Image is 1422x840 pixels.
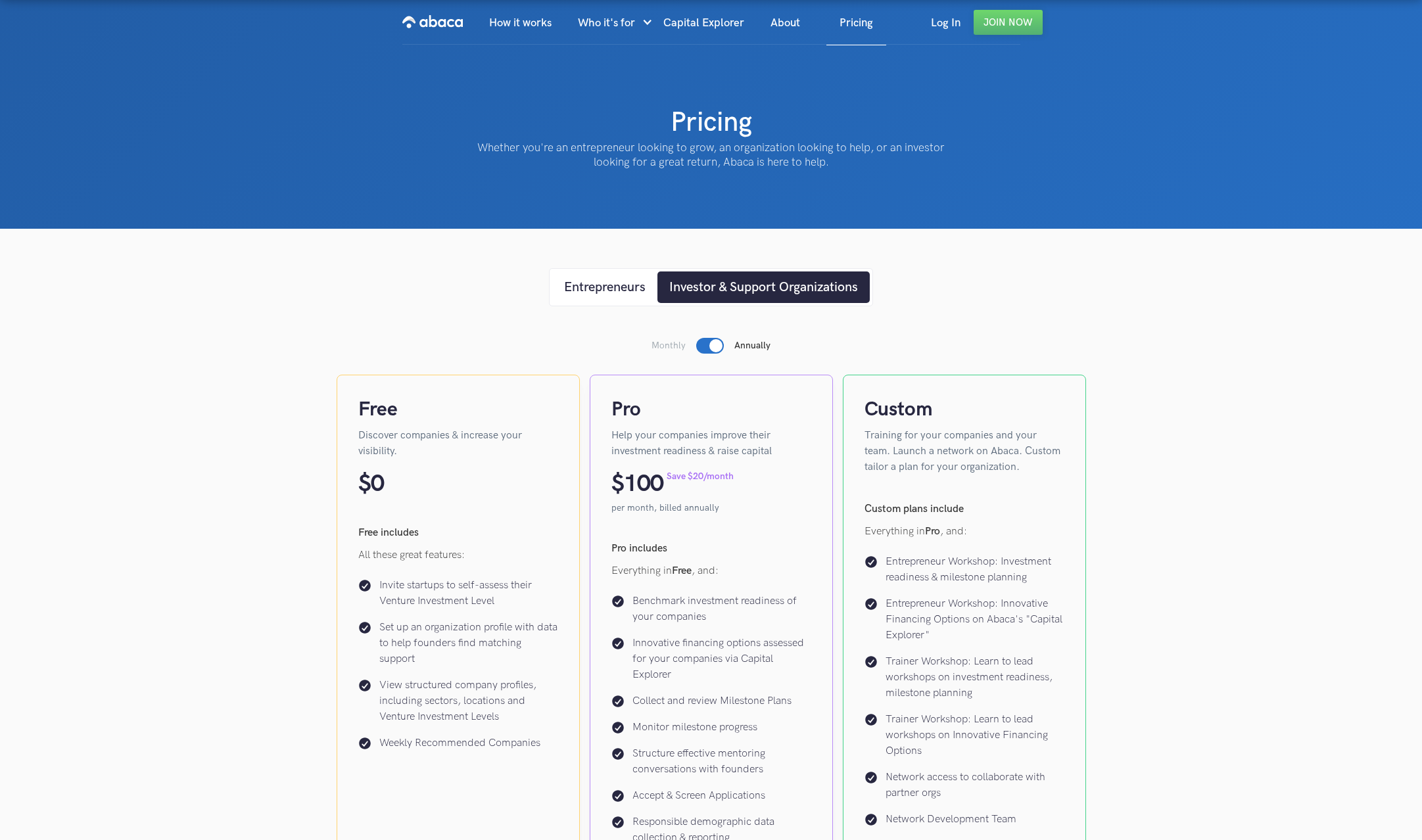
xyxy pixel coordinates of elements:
p: Collect and review Milestone Plans [632,693,792,709]
p: Whether you're an entrepreneur looking to grow, an organization looking to help, or an investor l... [468,141,955,170]
p: Annually [734,339,770,352]
p: Everything in , and: [865,524,1064,540]
div: Who it's for [578,1,650,45]
p: Network Development Team [886,812,1016,828]
div: Investor & Support Organizations [669,277,858,297]
p: Trainer Workshop: Learn to lead workshops on investment readiness, milestone planning [886,654,1064,701]
a: home [402,1,463,44]
p: Help your companies improve their investment readiness & raise capital [611,428,811,459]
img: Abaca logo [402,11,463,32]
a: Pricing [826,1,886,45]
p: Entrepreneur Workshop: Investment readiness & milestone planning [886,554,1064,586]
img: Check icon [611,595,625,608]
p: $ [611,470,624,499]
strong: Free [672,565,692,577]
a: Capital Explorer [650,1,757,45]
p: Structure effective mentoring conversations with founders [632,746,811,778]
p: Invite startups to self-assess their Venture Investment Level [379,578,558,609]
strong: includes [629,542,667,555]
p: Entrepreneur Workshop: Innovative Financing Options on Abaca's "Capital Explorer" [886,596,1064,643]
img: Check icon [611,695,625,708]
p: Monitor milestone progress [632,720,757,735]
img: Check icon [611,637,625,650]
img: Check icon [358,737,371,750]
img: Check icon [611,721,625,734]
strong: Pro [925,525,940,538]
a: How it works [476,1,565,45]
p: View structured company profiles, including sectors, locations and Venture Investment Levels [379,678,558,725]
p: Weekly Recommended Companies [379,735,540,751]
p: Trainer Workshop: Learn to lead workshops on Innovative Financing Options [886,712,1064,759]
p: Discover companies & increase your visibility. [358,428,558,459]
p: $ [358,470,371,499]
a: Join Now [974,10,1043,35]
p: 0 [371,470,384,499]
p: Training for your companies and your team. Launch a network on Abaca. Custom tailor a plan for yo... [865,428,1064,475]
img: Check icon [865,597,878,611]
p: 100 [624,470,664,499]
p: per month, billed annually [611,502,811,515]
h1: Pricing [671,105,752,141]
img: Check icon [358,621,371,634]
h4: Free [358,396,558,423]
img: Check icon [865,555,878,569]
h4: Pro [611,396,811,423]
p: Accept & Screen Applications [632,788,765,804]
p: Benchmark investment readiness of your companies [632,594,811,625]
p: Set up an organization profile with data to help founders find matching support [379,620,558,667]
div: Entrepreneurs [564,277,646,297]
img: Check icon [865,655,878,668]
div: Who it's for [578,1,635,45]
a: About [757,1,813,45]
a: Log In [918,1,974,45]
img: Check icon [358,679,371,692]
p: Network access to collaborate with partner orgs [886,770,1064,801]
img: Check icon [865,813,878,826]
strong: Free includes [358,526,419,539]
p: Innovative financing options assessed for your companies via Capital Explorer [632,636,811,683]
strong: Custom plans include [865,503,964,515]
p: Monthly [652,339,686,352]
img: Check icon [865,713,878,726]
p: All these great features: [358,548,558,563]
img: Check icon [611,789,625,803]
img: Check icon [611,747,625,760]
img: Check icon [865,771,878,784]
img: Check icon [611,816,625,829]
p: Save $20/month [667,470,734,483]
img: Check icon [358,579,371,592]
p: Everything in , and: [611,563,811,579]
h4: Custom [865,396,1064,423]
strong: Pro [611,542,627,555]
